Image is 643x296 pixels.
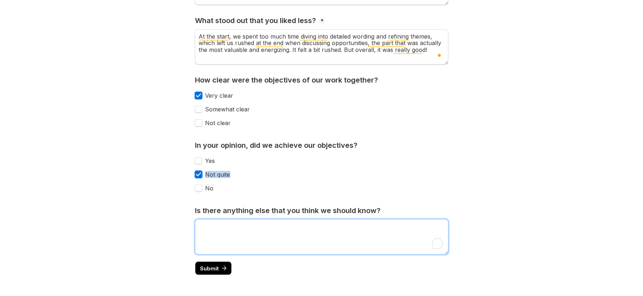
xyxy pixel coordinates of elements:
[195,262,232,275] button: Submit
[202,106,250,112] label: Somewhat clear
[195,16,318,25] h3: What stood out that you liked less?
[195,30,448,64] textarea: To enrich screen reader interactions, please activate Accessibility in Grammarly extension settings
[202,120,231,126] label: Not clear
[195,141,360,150] h3: In your opinion, did we achieve our objectives?
[195,206,383,215] h3: Is there anything else that you think we should know?
[202,185,214,191] label: No
[195,76,380,85] h3: How clear were the objectives of our work together?
[195,220,448,254] textarea: To enrich screen reader interactions, please activate Accessibility in Grammarly extension settings
[202,92,234,99] label: Very clear
[202,158,215,164] label: Yes
[202,171,230,178] label: Not quite
[200,266,219,271] span: Submit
